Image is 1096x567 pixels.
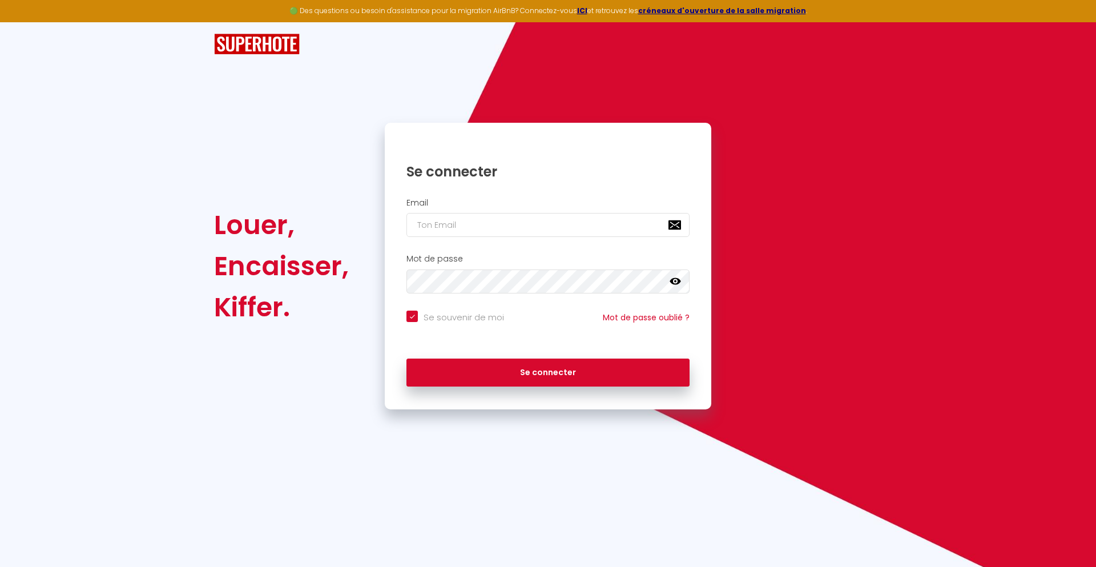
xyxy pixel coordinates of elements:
[638,6,806,15] a: créneaux d'ouverture de la salle migration
[214,204,349,246] div: Louer,
[214,287,349,328] div: Kiffer.
[603,312,690,323] a: Mot de passe oublié ?
[214,246,349,287] div: Encaisser,
[406,359,690,387] button: Se connecter
[214,34,300,55] img: SuperHote logo
[406,163,690,180] h1: Se connecter
[577,6,587,15] a: ICI
[406,198,690,208] h2: Email
[406,254,690,264] h2: Mot de passe
[406,213,690,237] input: Ton Email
